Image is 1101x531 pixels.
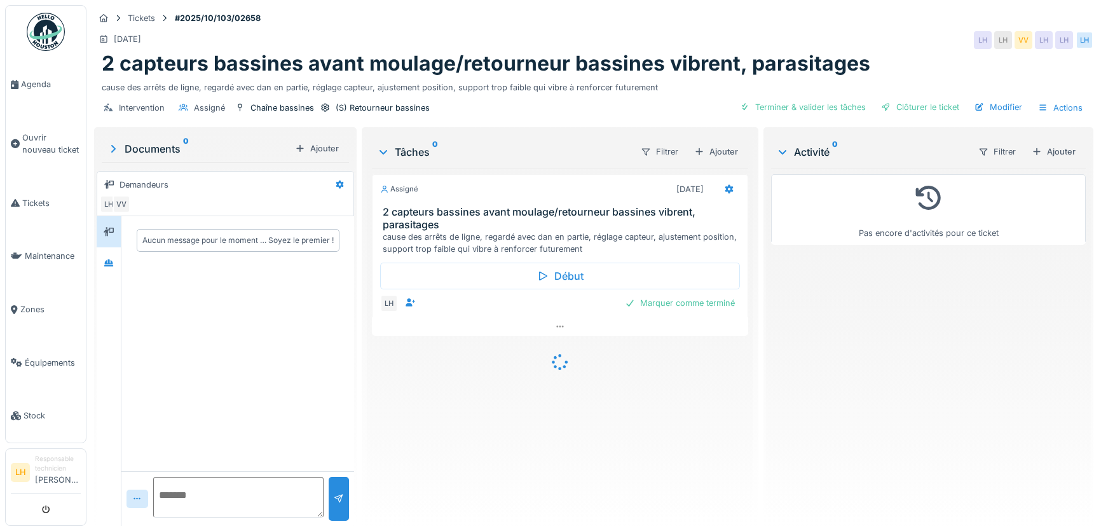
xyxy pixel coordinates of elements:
[832,144,838,160] sup: 0
[1076,31,1093,49] div: LH
[383,231,742,255] div: cause des arrêts de ligne, regardé avec dan en partie, réglage capteur, ajustement position, supp...
[6,58,86,111] a: Agenda
[6,177,86,230] a: Tickets
[689,143,743,160] div: Ajouter
[620,294,740,312] div: Marquer comme terminé
[1027,143,1081,160] div: Ajouter
[779,180,1077,239] div: Pas encore d'activités pour ce ticket
[635,142,684,161] div: Filtrer
[35,454,81,491] li: [PERSON_NAME]
[128,12,155,24] div: Tickets
[1032,99,1088,117] div: Actions
[776,144,968,160] div: Activité
[24,410,81,422] span: Stock
[6,336,86,390] a: Équipements
[21,78,81,90] span: Agenda
[250,102,314,114] div: Chaîne bassines
[22,197,81,209] span: Tickets
[876,99,964,116] div: Clôturer le ticket
[107,141,290,156] div: Documents
[969,99,1027,116] div: Modifier
[377,144,630,160] div: Tâches
[735,99,871,116] div: Terminer & valider les tâches
[27,13,65,51] img: Badge_color-CXgf-gQk.svg
[380,294,398,312] div: LH
[170,12,266,24] strong: #2025/10/103/02658
[6,389,86,443] a: Stock
[676,183,704,195] div: [DATE]
[102,52,870,76] h1: 2 capteurs bassines avant moulage/retourneur bassines vibrent, parasitages
[142,235,334,246] div: Aucun message pour le moment … Soyez le premier !
[20,303,81,315] span: Zones
[6,111,86,177] a: Ouvrir nouveau ticket
[1015,31,1032,49] div: VV
[6,230,86,283] a: Maintenance
[973,142,1022,161] div: Filtrer
[6,283,86,336] a: Zones
[120,179,168,191] div: Demandeurs
[1035,31,1053,49] div: LH
[100,195,118,213] div: LH
[114,33,141,45] div: [DATE]
[25,250,81,262] span: Maintenance
[380,263,740,289] div: Début
[1055,31,1073,49] div: LH
[974,31,992,49] div: LH
[35,454,81,474] div: Responsable technicien
[25,357,81,369] span: Équipements
[102,76,1086,93] div: cause des arrêts de ligne, regardé avec dan en partie, réglage capteur, ajustement position, supp...
[119,102,165,114] div: Intervention
[290,140,344,157] div: Ajouter
[11,454,81,494] a: LH Responsable technicien[PERSON_NAME]
[432,144,438,160] sup: 0
[22,132,81,156] span: Ouvrir nouveau ticket
[336,102,430,114] div: (S) Retourneur bassines
[113,195,130,213] div: VV
[183,141,189,156] sup: 0
[380,184,418,195] div: Assigné
[194,102,225,114] div: Assigné
[383,206,742,230] h3: 2 capteurs bassines avant moulage/retourneur bassines vibrent, parasitages
[11,463,30,482] li: LH
[994,31,1012,49] div: LH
